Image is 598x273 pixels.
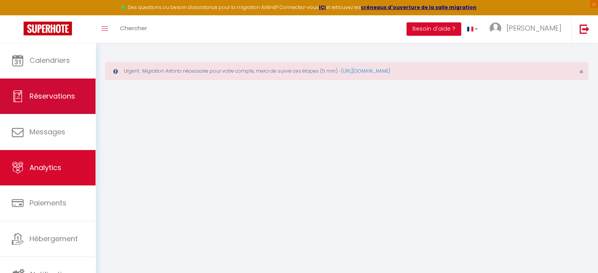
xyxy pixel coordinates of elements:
[6,3,30,27] button: Ouvrir le widget de chat LiveChat
[579,68,583,75] button: Close
[407,22,461,36] button: Besoin d'aide ?
[29,127,65,137] span: Messages
[29,234,78,244] span: Hébergement
[29,198,66,208] span: Paiements
[29,91,75,101] span: Réservations
[29,55,70,65] span: Calendriers
[24,22,72,35] img: Super Booking
[489,22,501,34] img: ...
[565,238,592,267] iframe: Chat
[319,4,326,11] a: ICI
[29,163,61,172] span: Analytics
[506,23,561,33] span: [PERSON_NAME]
[105,62,589,80] div: Urgent : Migration Airbnb nécessaire pour votre compte, merci de suivre ces étapes (5 min) -
[484,15,571,43] a: ... [PERSON_NAME]
[580,24,589,34] img: logout
[341,68,390,74] a: [URL][DOMAIN_NAME]
[361,4,477,11] a: créneaux d'ouverture de la salle migration
[579,67,583,77] span: ×
[120,24,147,32] span: Chercher
[114,15,153,43] a: Chercher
